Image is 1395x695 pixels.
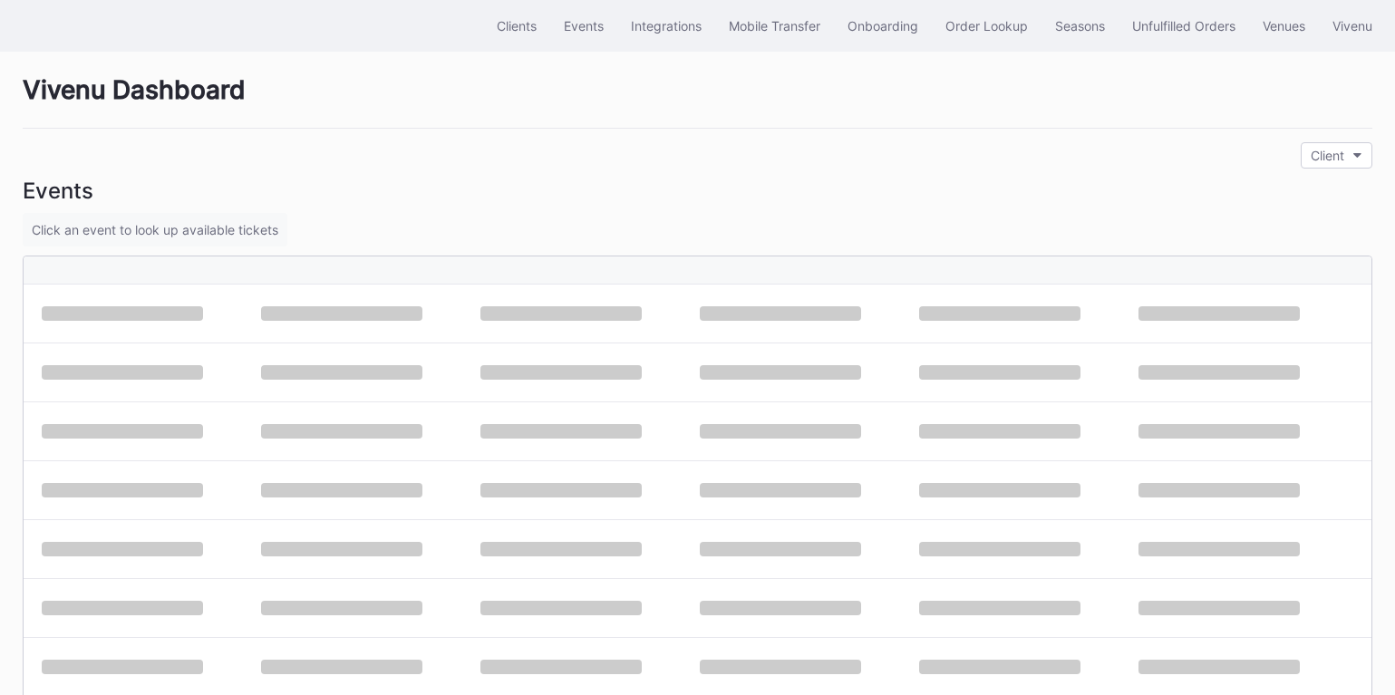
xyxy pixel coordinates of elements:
[23,74,1372,129] div: Vivenu Dashboard
[631,18,702,34] div: Integrations
[1041,9,1119,43] button: Seasons
[1263,18,1305,34] div: Venues
[848,18,918,34] div: Onboarding
[1319,9,1386,43] button: Vivenu
[497,18,537,34] div: Clients
[1301,142,1372,169] button: Client
[932,9,1041,43] button: Order Lookup
[23,178,1372,204] div: Events
[1332,18,1372,34] div: Vivenu
[1311,148,1344,163] div: Client
[483,9,550,43] button: Clients
[715,9,834,43] button: Mobile Transfer
[617,9,715,43] button: Integrations
[729,18,820,34] div: Mobile Transfer
[23,213,287,246] div: Click an event to look up available tickets
[834,9,932,43] button: Onboarding
[564,18,604,34] div: Events
[1249,9,1319,43] button: Venues
[945,18,1028,34] div: Order Lookup
[1132,18,1235,34] div: Unfulfilled Orders
[1055,18,1105,34] div: Seasons
[1119,9,1249,43] button: Unfulfilled Orders
[550,9,617,43] button: Events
